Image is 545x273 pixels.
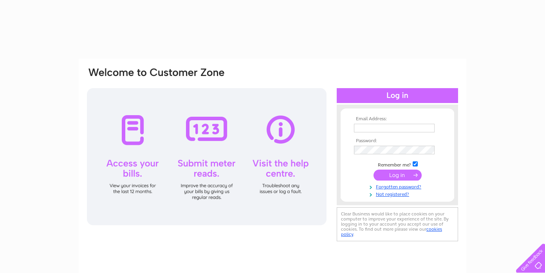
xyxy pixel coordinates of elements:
div: Clear Business would like to place cookies on your computer to improve your experience of the sit... [337,207,458,241]
a: Not registered? [354,190,443,197]
th: Email Address: [352,116,443,122]
a: Forgotten password? [354,183,443,190]
th: Password: [352,138,443,144]
a: cookies policy [341,226,442,237]
input: Submit [374,170,422,181]
td: Remember me? [352,160,443,168]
